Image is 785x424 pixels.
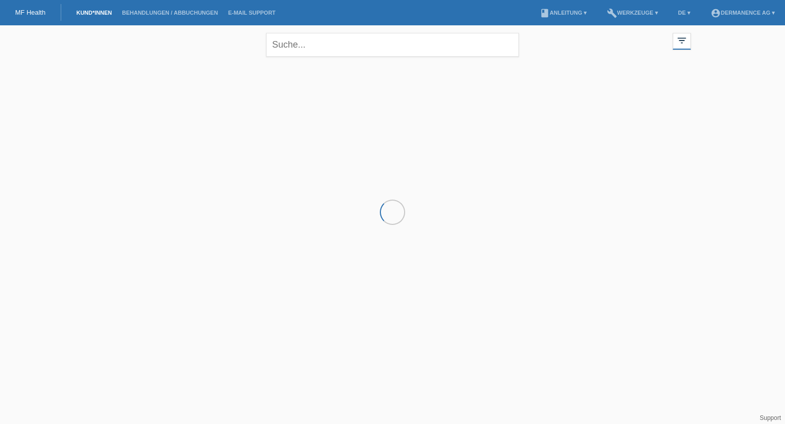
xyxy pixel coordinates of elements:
a: buildWerkzeuge ▾ [602,10,663,16]
a: Kund*innen [71,10,117,16]
i: account_circle [711,8,721,18]
a: Behandlungen / Abbuchungen [117,10,223,16]
a: bookAnleitung ▾ [535,10,592,16]
i: book [540,8,550,18]
i: build [607,8,617,18]
a: DE ▾ [673,10,695,16]
a: MF Health [15,9,46,16]
a: account_circleDermanence AG ▾ [706,10,780,16]
input: Suche... [266,33,519,57]
a: Support [760,414,781,421]
a: E-Mail Support [223,10,281,16]
i: filter_list [676,35,687,46]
